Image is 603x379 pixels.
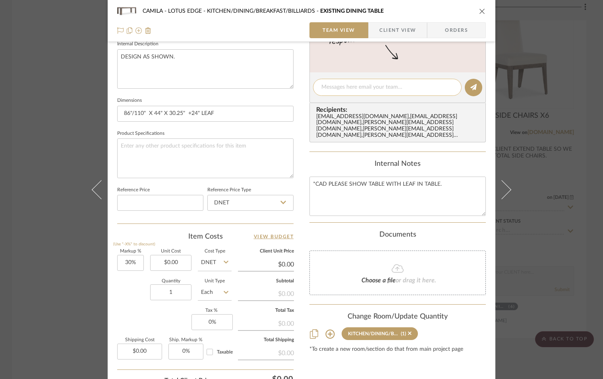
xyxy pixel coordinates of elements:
label: Ship. Markup % [168,338,203,342]
label: Reference Price Type [207,188,251,192]
div: Item Costs [117,232,294,241]
div: *To create a new room/section do that from main project page [309,346,486,353]
div: (1) [401,331,406,336]
label: Product Specifications [117,132,164,136]
label: Shipping Cost [117,338,162,342]
img: Remove from project [145,27,151,34]
span: or drag it here. [396,277,436,284]
label: Client Unit Price [238,249,294,253]
label: Dimensions [117,99,142,103]
label: Unit Type [198,279,232,283]
label: Total Shipping [238,338,294,342]
div: Change Room/Update Quantity [309,313,486,321]
div: KITCHEN/DINING/BREAKFAST/BILLIARDS [348,331,399,336]
label: Cost Type [198,249,232,253]
span: Client View [379,22,416,38]
div: $0.00 [238,286,294,300]
div: $0.00 [238,345,294,360]
div: [EMAIL_ADDRESS][DOMAIN_NAME] , [EMAIL_ADDRESS][DOMAIN_NAME] , [PERSON_NAME][EMAIL_ADDRESS][DOMAIN... [316,114,482,139]
label: Internal Description [117,42,158,46]
div: $0.00 [238,316,294,330]
label: Quantity [150,279,191,283]
div: Internal Notes [309,160,486,169]
label: Reference Price [117,188,150,192]
label: Unit Cost [150,249,191,253]
span: Choose a file [361,277,396,284]
a: View Budget [254,232,294,241]
span: Team View [323,22,355,38]
button: close [479,8,486,15]
label: Subtotal [238,279,294,283]
input: Enter the dimensions of this item [117,106,294,122]
label: Tax % [191,309,232,313]
label: Markup % [117,249,144,253]
span: EXISTING DINING TABLE [320,8,384,14]
span: CAMILA - LOTUS EDGE [143,8,207,14]
span: Taxable [217,350,233,354]
label: Total Tax [238,309,294,313]
div: Documents [309,231,486,239]
span: Orders [436,22,477,38]
span: KITCHEN/DINING/BREAKFAST/BILLIARDS [207,8,320,14]
span: Recipients: [316,106,482,113]
img: dda6cb29-85e3-46b5-8bc3-3f5a0ba6e60b_48x40.jpg [117,3,136,19]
